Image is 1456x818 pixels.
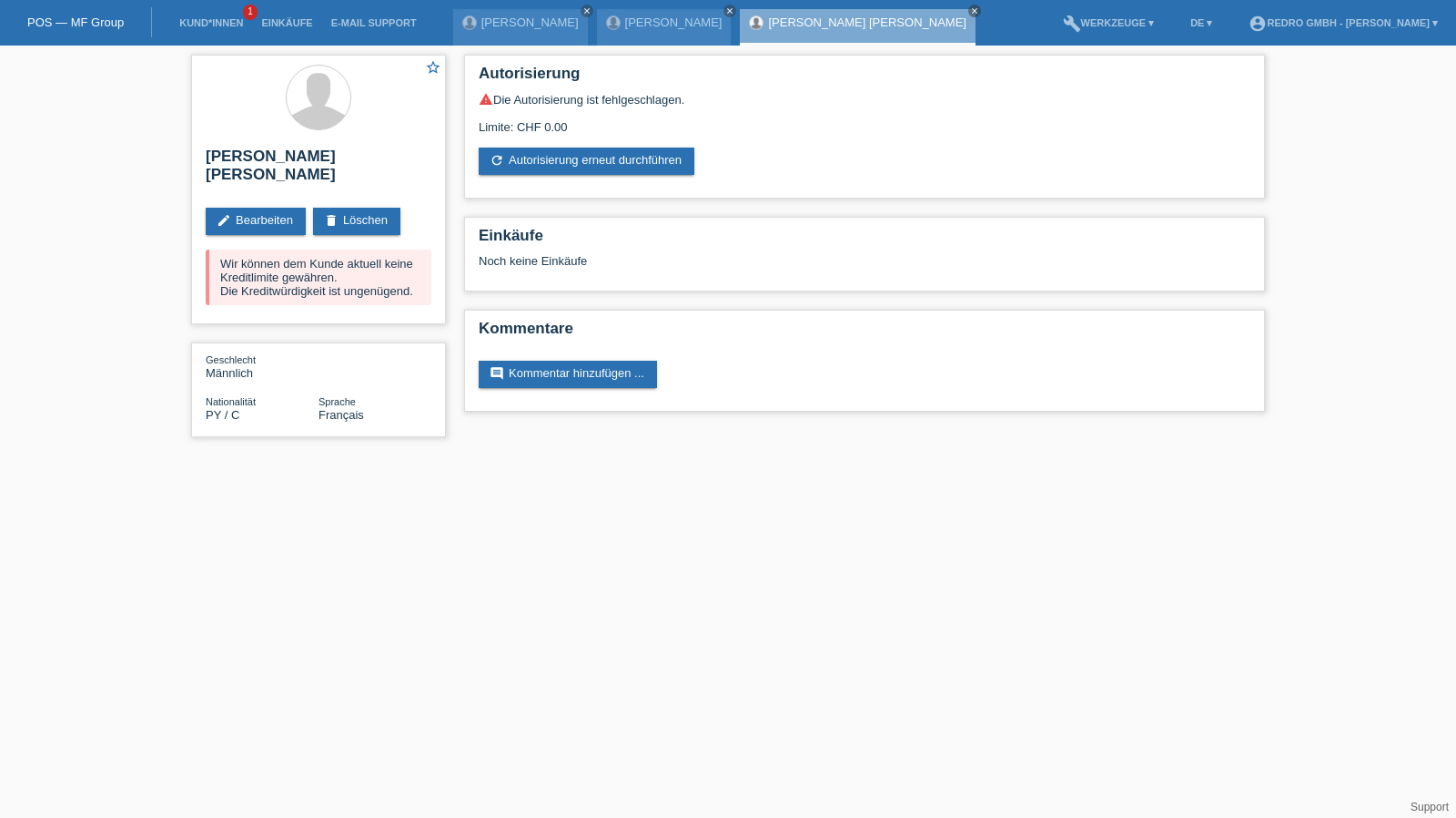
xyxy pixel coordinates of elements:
a: buildWerkzeuge ▾ [1054,17,1164,28]
i: close [970,6,979,15]
span: 1 [243,5,258,20]
i: comment [490,366,504,381]
div: Limite: CHF 0.00 [479,107,1250,134]
a: refreshAutorisierung erneut durchführen [479,148,694,175]
a: Support [1410,801,1449,813]
span: Français [318,408,364,422]
span: Nationalität [206,396,256,407]
a: [PERSON_NAME] [625,15,723,29]
span: Sprache [318,396,356,407]
i: refresh [490,153,504,168]
a: DE ▾ [1181,17,1221,28]
a: POS — MF Group [27,15,124,29]
div: Männlich [206,353,318,380]
i: account_circle [1249,15,1267,33]
div: Wir können dem Kunde aktuell keine Kreditlimite gewähren. Die Kreditwürdigkeit ist ungenügend. [206,250,431,305]
a: E-Mail Support [322,17,426,28]
i: close [582,6,591,15]
a: close [723,5,736,17]
i: star_border [425,59,441,76]
a: star_border [425,59,441,78]
h2: Autorisierung [479,65,1250,92]
i: edit [217,213,231,228]
div: Noch keine Einkäufe [479,254,1250,281]
a: deleteLöschen [313,208,400,235]
a: [PERSON_NAME] [PERSON_NAME] [768,15,966,29]
a: account_circleRedro GmbH - [PERSON_NAME] ▾ [1239,17,1447,28]
span: Geschlecht [206,354,256,365]
h2: Einkäufe [479,227,1250,254]
a: close [581,5,593,17]
i: warning [479,92,493,107]
a: [PERSON_NAME] [481,15,579,29]
a: Einkäufe [252,17,321,28]
a: close [968,5,981,17]
i: delete [324,213,339,228]
div: Die Autorisierung ist fehlgeschlagen. [479,92,1250,107]
h2: [PERSON_NAME] [PERSON_NAME] [206,148,431,193]
a: Kund*innen [170,17,252,28]
a: commentKommentar hinzufügen ... [479,361,657,388]
span: Paraguay / C / 19.03.2014 [206,408,239,422]
h2: Kommentare [479,320,1250,347]
a: editBearbeiten [206,208,306,235]
i: close [725,6,734,15]
i: build [1063,15,1081,33]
